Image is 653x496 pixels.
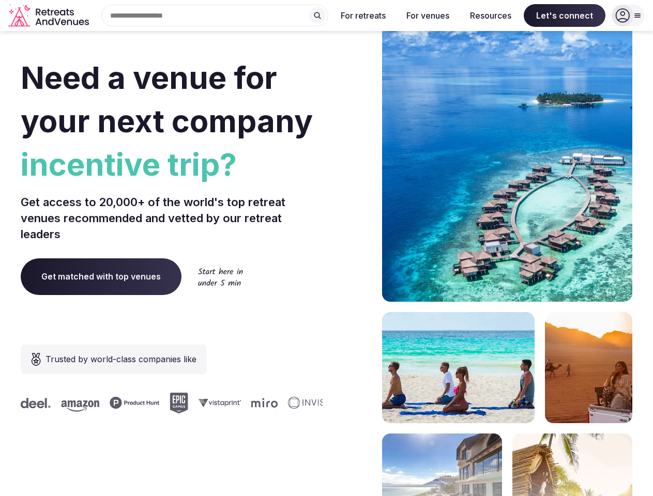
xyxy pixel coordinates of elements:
span: Need a venue for your next company [21,59,313,139]
svg: Epic Games company logo [169,393,188,413]
p: Get access to 20,000+ of the world's top retreat venues recommended and vetted by our retreat lea... [21,194,323,242]
svg: Deel company logo [20,398,50,408]
img: yoga on tropical beach [382,312,535,423]
span: Trusted by world-class companies like [45,353,196,365]
button: Resources [462,4,520,27]
span: incentive trip? [21,143,323,186]
button: For venues [398,4,458,27]
svg: Vistaprint company logo [198,398,240,407]
button: For retreats [332,4,394,27]
svg: Miro company logo [251,398,277,408]
span: Let's connect [524,4,605,27]
svg: Invisible company logo [287,397,344,409]
svg: Retreats and Venues company logo [8,4,91,27]
a: Visit the homepage [8,4,91,27]
img: woman sitting in back of truck with camels [545,312,632,423]
img: Start here in under 5 min [198,268,243,286]
a: Get matched with top venues [21,258,181,295]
